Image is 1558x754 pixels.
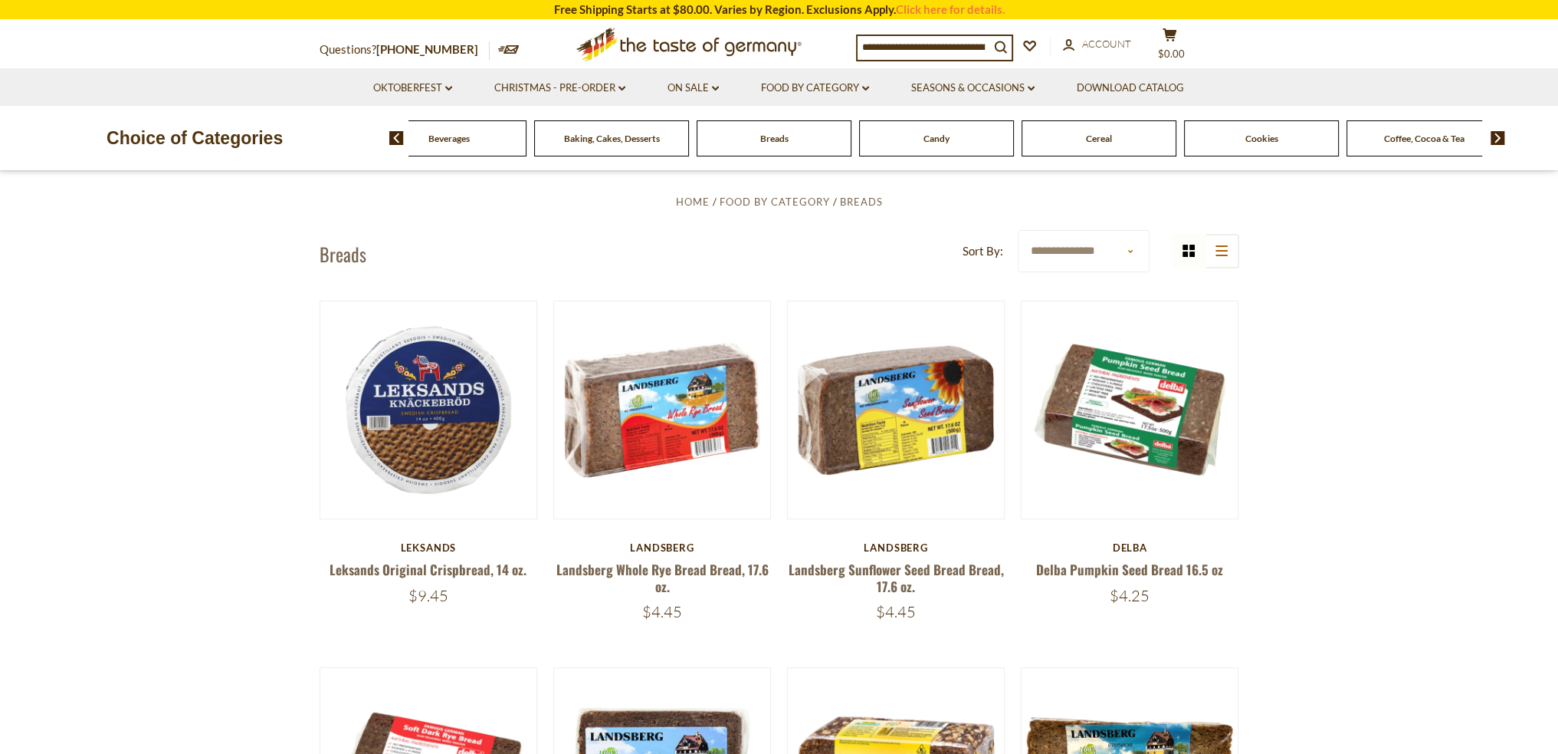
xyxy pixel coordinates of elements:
[840,196,883,208] a: Breads
[389,131,404,145] img: previous arrow
[760,133,789,144] a: Breads
[554,301,771,519] img: Landsberg Whole Rye Bread Bread, 17.6 oz.
[1082,38,1131,50] span: Account
[330,560,526,579] a: Leksands Original Crispbread, 14 oz.
[896,2,1005,16] a: Click here for details.
[320,40,490,60] p: Questions?
[408,586,448,605] span: $9.45
[761,80,869,97] a: Food By Category
[963,242,1003,261] label: Sort By:
[667,80,719,97] a: On Sale
[564,133,660,144] a: Baking, Cakes, Desserts
[1022,301,1238,519] img: Delba Pumpkin Seed Bread 16.5 oz
[1086,133,1112,144] a: Cereal
[1384,133,1465,144] a: Coffee, Cocoa & Tea
[1063,36,1131,53] a: Account
[320,301,537,519] img: Leksands Original Crispbread, 14 oz.
[320,542,538,554] div: Leksands
[911,80,1035,97] a: Seasons & Occasions
[1158,48,1185,60] span: $0.00
[675,196,709,208] a: Home
[1036,560,1223,579] a: Delba Pumpkin Seed Bread 16.5 oz
[789,560,1004,595] a: Landsberg Sunflower Seed Bread Bread, 17.6 oz.
[1245,133,1278,144] a: Cookies
[876,602,916,621] span: $4.45
[376,42,478,56] a: [PHONE_NUMBER]
[556,560,768,595] a: Landsberg Whole Rye Bread Bread, 17.6 oz.
[373,80,452,97] a: Oktoberfest
[788,301,1005,519] img: Landsberg Sunflower Seed Bread Bread, 17.6 oz.
[1147,28,1193,66] button: $0.00
[494,80,625,97] a: Christmas - PRE-ORDER
[787,542,1005,554] div: Landsberg
[428,133,470,144] a: Beverages
[719,196,829,208] a: Food By Category
[1021,542,1239,554] div: Delba
[1077,80,1184,97] a: Download Catalog
[1491,131,1505,145] img: next arrow
[320,242,366,265] h1: Breads
[642,602,682,621] span: $4.45
[553,542,772,554] div: Landsberg
[923,133,950,144] a: Candy
[1110,586,1150,605] span: $4.25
